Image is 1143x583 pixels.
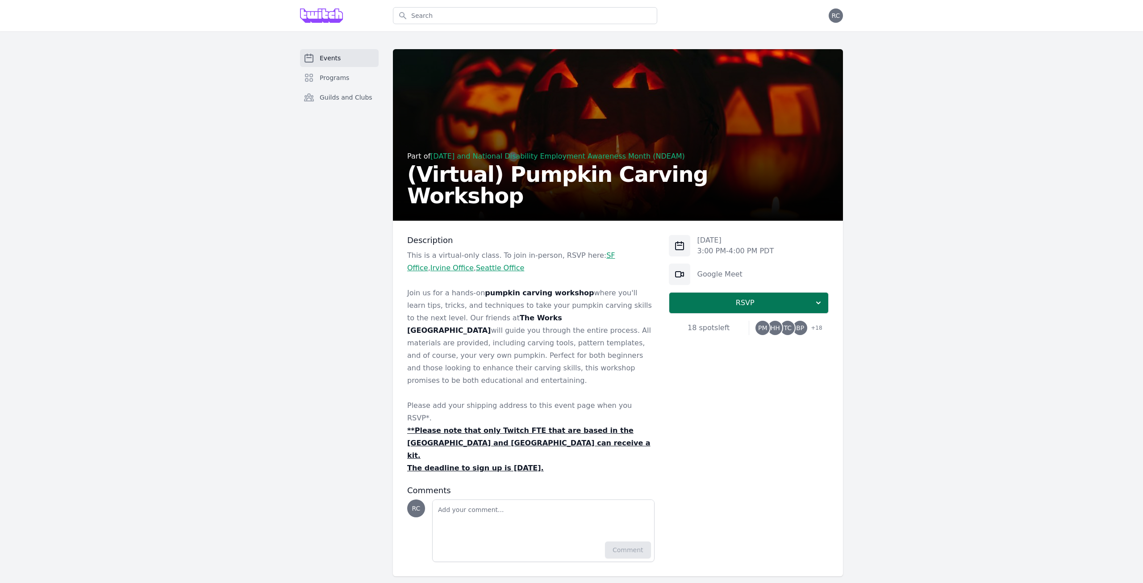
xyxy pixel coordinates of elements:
a: [DATE] and National Disability Employment Awareness Month (NDEAM) [430,152,685,160]
a: Google Meet [697,270,743,278]
a: Seattle Office [476,264,524,272]
button: Comment [605,541,651,558]
u: The deadline to sign up is [DATE]. [407,464,544,472]
input: Search [393,7,657,24]
p: [DATE] [697,235,774,246]
h3: Comments [407,485,655,496]
span: Guilds and Clubs [320,93,372,102]
h2: (Virtual) Pumpkin Carving Workshop [407,164,829,206]
div: Part of [407,151,829,162]
span: Events [320,54,341,63]
span: TC [784,325,792,331]
span: PM [758,325,768,331]
span: BP [796,325,804,331]
strong: pumpkin carving workshop [485,289,594,297]
button: RC [829,8,843,23]
span: RSVP [676,298,814,308]
div: 18 spots left [669,323,749,333]
button: RSVP [669,292,829,314]
img: Grove [300,8,343,23]
span: RC [832,13,840,19]
span: + 18 [805,323,822,335]
u: **Please note that only Twitch FTE that are based in the [GEOGRAPHIC_DATA] and [GEOGRAPHIC_DATA] ... [407,426,651,460]
p: Join us for a hands-on where you'll learn tips, tricks, and techniques to take your pumpkin carvi... [407,287,655,387]
nav: Sidebar [300,49,379,121]
span: RC [412,505,421,512]
p: Please add your shipping address to this event page when you RSVP*. [407,399,655,424]
a: Irvine Office [430,264,474,272]
a: Events [300,49,379,67]
a: Guilds and Clubs [300,88,379,106]
a: Programs [300,69,379,87]
h3: Description [407,235,655,246]
span: HH [771,325,780,331]
p: 3:00 PM - 4:00 PM PDT [697,246,774,256]
p: This is a virtual-only class. To join in-person, RSVP here: , , [407,249,655,274]
span: Programs [320,73,349,82]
